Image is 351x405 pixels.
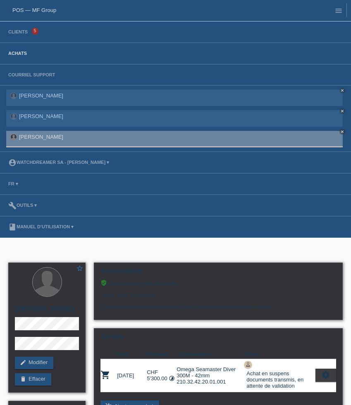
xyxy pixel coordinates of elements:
div: L’autorisation a été accordée. [100,279,336,286]
a: menu [330,8,347,13]
th: Commentaire [177,349,244,359]
a: star_border [76,265,84,273]
i: edit [20,359,26,366]
i: approval [245,362,251,367]
i: menu [334,7,343,15]
i: POSP00027673 [100,370,110,380]
a: POS — MF Group [12,7,56,13]
a: Achats [4,51,31,56]
span: 5 [32,28,38,35]
th: Date [117,349,147,359]
h2: Achats [100,333,336,345]
td: CHF 5'300.00 [147,359,177,392]
i: account_circle [8,159,17,167]
i: settings [321,370,330,379]
i: Taux fixes (36 versements) [169,375,175,381]
i: book [8,223,17,231]
i: star_border [76,265,84,272]
a: [PERSON_NAME] [19,113,63,119]
div: Limite: CHF 10'000.00 [100,286,336,309]
a: editModifier [15,357,53,369]
a: buildOutils ▾ [4,203,41,208]
i: close [340,130,344,134]
a: deleteEffacer [15,373,51,386]
a: Courriel Support [4,72,59,77]
i: build [8,201,17,210]
a: bookManuel d’utilisation ▾ [4,224,78,229]
a: FR ▾ [4,181,22,186]
h2: [PERSON_NAME] [15,305,79,317]
i: delete [20,376,26,382]
a: account_circleWatchdreamer SA - [PERSON_NAME] ▾ [4,160,113,165]
td: Omega Seamaster Diver 300M - 42mm 210.32.42.20.01.001 [177,359,244,392]
a: [PERSON_NAME] [19,92,63,99]
a: [PERSON_NAME] [19,134,63,140]
i: close [340,88,344,92]
p: Depuis l’autorisation, un achat a été ajouté, ce qui influence une autorisation future et la limite. [100,305,336,309]
a: close [339,129,345,135]
a: Clients [4,29,32,34]
div: Achat en suspens documents transmis, en attente de validation [244,369,315,390]
i: verified_user [100,279,107,286]
a: close [339,88,345,93]
th: Montant [147,349,177,359]
th: Statut [244,349,315,359]
a: close [339,108,345,114]
td: [DATE] [117,359,147,392]
h2: Autorisation [100,267,336,279]
i: close [340,109,344,113]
